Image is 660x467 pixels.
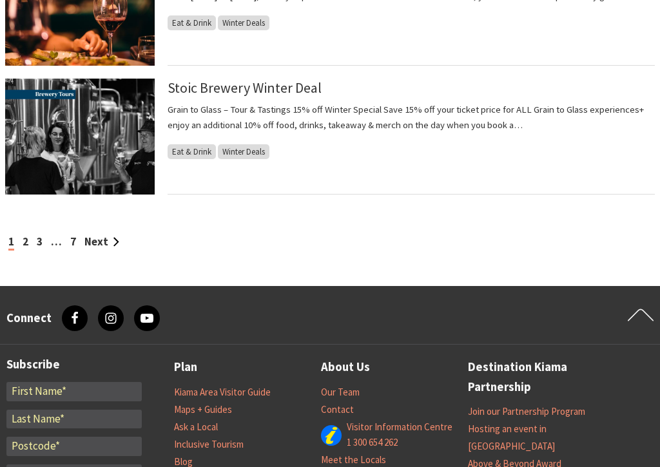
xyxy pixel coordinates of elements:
[468,423,555,453] a: Hosting an event in [GEOGRAPHIC_DATA]
[321,404,354,417] a: Contact
[218,16,269,31] span: Winter Deals
[321,454,386,467] a: Meet the Locals
[6,358,142,373] h3: Subscribe
[174,421,218,434] a: Ask a Local
[174,386,271,399] a: Kiama Area Visitor Guide
[168,145,216,160] span: Eat & Drink
[174,404,232,417] a: Maps + Guides
[168,16,216,31] span: Eat & Drink
[6,410,142,430] input: Last Name*
[174,439,244,452] a: Inclusive Tourism
[321,386,360,399] a: Our Team
[51,235,62,249] span: …
[8,235,14,251] span: 1
[84,235,119,249] a: Next
[468,358,615,397] a: Destination Kiama Partnership
[6,437,142,457] input: Postcode*
[218,145,269,160] span: Winter Deals
[321,358,370,378] a: About Us
[37,235,43,249] a: 3
[468,406,585,419] a: Join our Partnership Program
[6,312,52,327] h3: Connect
[347,437,398,450] a: 1 300 654 262
[347,421,452,434] a: Visitor Information Centre
[70,235,76,249] a: 7
[168,102,655,133] p: Grain to Glass – Tour & Tastings 15% off Winter Special Save 15% off your ticket price for ALL Gr...
[174,358,197,378] a: Plan
[23,235,28,249] a: 2
[168,79,322,97] a: Stoic Brewery Winter Deal
[6,383,142,402] input: First Name*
